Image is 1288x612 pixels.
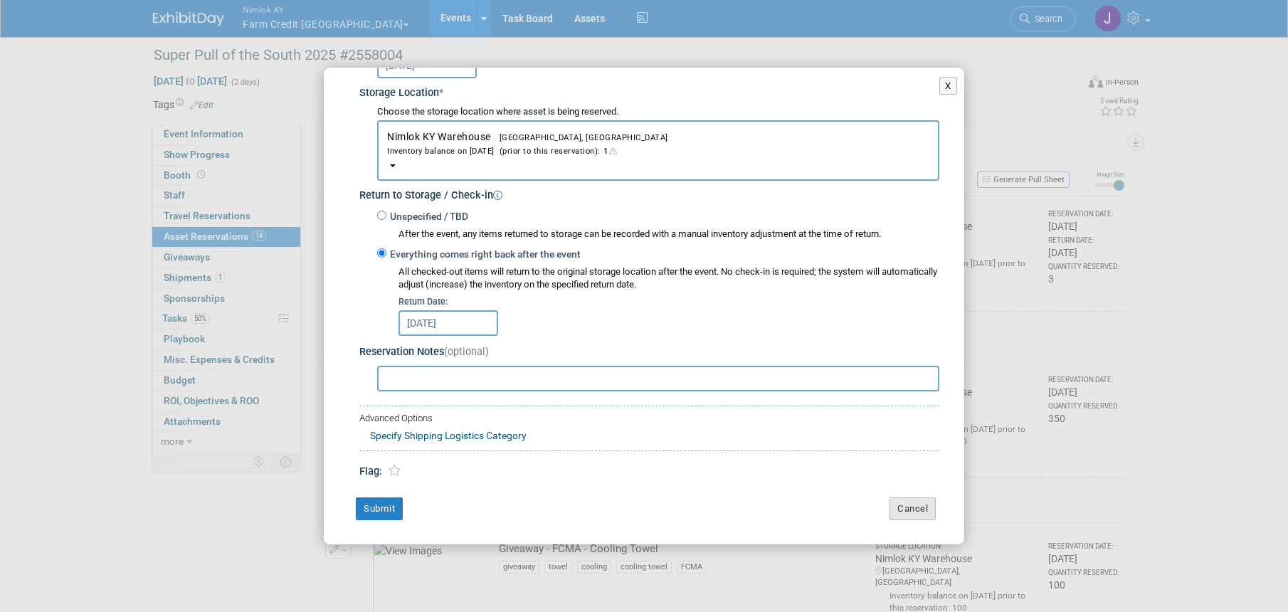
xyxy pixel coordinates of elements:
input: Return Date [398,310,498,336]
span: Flag: [359,465,382,478]
label: Everything comes right back after the event [386,248,581,262]
button: Cancel [890,497,936,520]
span: Nimlok KY Warehouse [387,131,929,157]
button: Submit [356,497,403,520]
div: Reservation Notes [359,345,939,360]
div: Inventory balance on [DATE] (prior to this reservation): [387,144,929,157]
div: Storage Location [359,82,939,101]
div: All checked-out items will return to the original storage location after the event. No check-in i... [398,265,939,292]
div: Return to Storage / Check-in [359,184,939,204]
div: After the event, any items returned to storage can be recorded with a manual inventory adjustment... [377,224,939,241]
button: X [939,77,957,95]
a: Specify Shipping Logistics Category [370,430,527,441]
div: Choose the storage location where asset is being reserved. [377,105,939,119]
span: 1 [601,147,621,156]
span: [GEOGRAPHIC_DATA], [GEOGRAPHIC_DATA] [491,133,668,142]
button: Nimlok KY Warehouse[GEOGRAPHIC_DATA], [GEOGRAPHIC_DATA]Inventory balance on [DATE] (prior to this... [377,120,939,181]
div: Return Date: [398,295,939,308]
div: Advanced Options [359,412,939,426]
span: (optional) [444,346,489,358]
label: Unspecified / TBD [386,210,468,224]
